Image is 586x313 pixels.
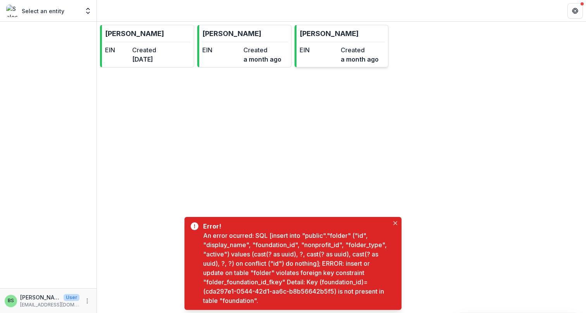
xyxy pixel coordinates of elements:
[295,25,389,67] a: [PERSON_NAME]EINCreateda month ago
[20,301,79,308] p: [EMAIL_ADDRESS][DOMAIN_NAME]
[341,55,379,64] dd: a month ago
[202,28,261,39] p: [PERSON_NAME]
[203,231,389,305] div: An error ocurred: SQL [insert into "public"."folder" ("id", "display_name", "foundation_id", "non...
[202,45,240,55] dt: EIN
[8,298,14,303] div: Bing Shui
[300,45,338,55] dt: EIN
[132,55,156,64] dd: [DATE]
[567,3,583,19] button: Get Help
[105,45,129,55] dt: EIN
[20,293,60,301] p: [PERSON_NAME]
[132,45,156,55] dt: Created
[300,28,358,39] p: [PERSON_NAME]
[83,296,92,306] button: More
[6,5,19,17] img: Select an entity
[391,218,400,228] button: Close
[243,45,281,55] dt: Created
[341,45,379,55] dt: Created
[100,25,194,67] a: [PERSON_NAME]EINCreated[DATE]
[105,28,164,39] p: [PERSON_NAME]
[22,7,64,15] p: Select an entity
[243,55,281,64] dd: a month ago
[203,222,386,231] div: Error!
[64,294,79,301] p: User
[83,3,93,19] button: Open entity switcher
[197,25,291,67] a: [PERSON_NAME]EINCreateda month ago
